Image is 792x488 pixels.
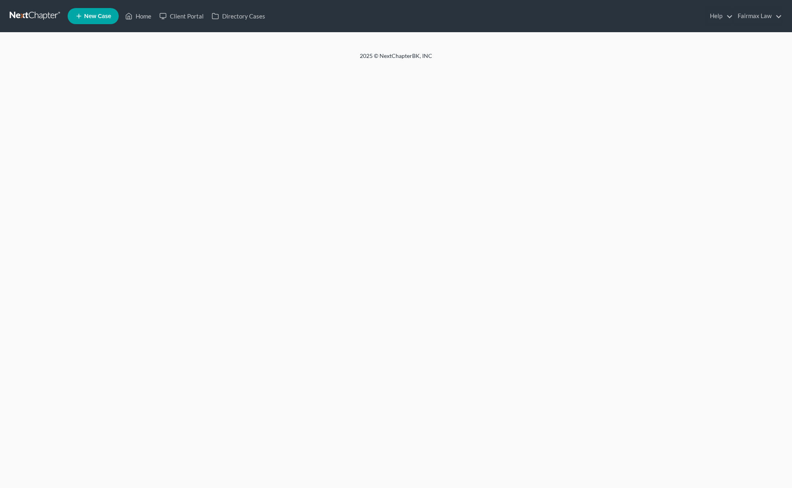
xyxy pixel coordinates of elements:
[208,9,269,23] a: Directory Cases
[706,9,733,23] a: Help
[734,9,782,23] a: Fairmax Law
[167,52,625,66] div: 2025 © NextChapterBK, INC
[121,9,155,23] a: Home
[68,8,119,24] new-legal-case-button: New Case
[155,9,208,23] a: Client Portal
